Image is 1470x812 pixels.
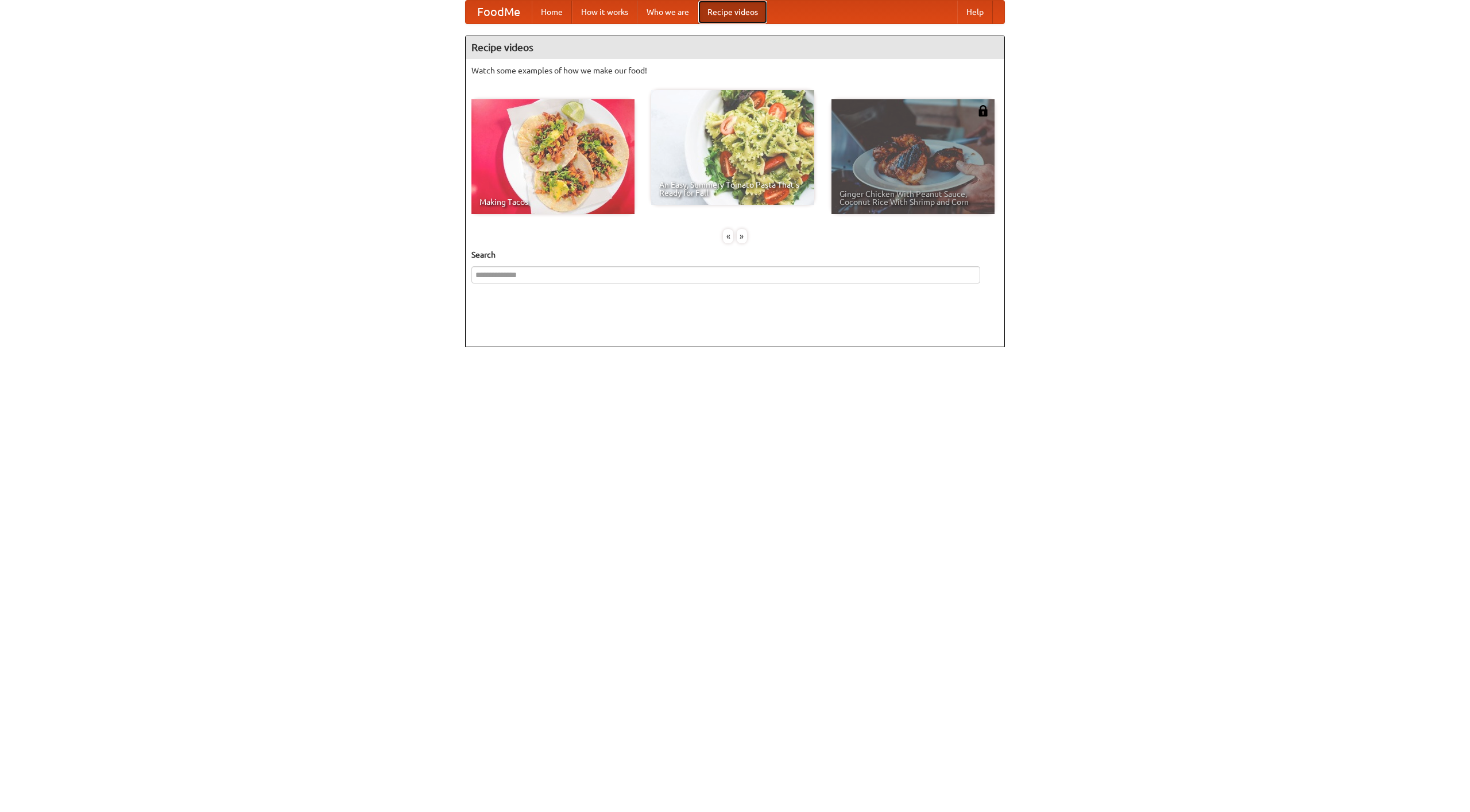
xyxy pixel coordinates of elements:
a: Making Tacos [471,99,635,214]
a: Recipe videos [698,1,767,24]
a: An Easy, Summery Tomato Pasta That's Ready for Fall [651,90,814,205]
p: Watch some examples of how we make our food! [471,65,999,76]
a: Home [532,1,572,24]
a: How it works [572,1,637,24]
a: Help [957,1,993,24]
div: » [737,229,747,243]
a: Who we are [637,1,698,24]
img: 483408.png [977,105,989,116]
span: Making Tacos [479,198,626,206]
div: « [723,229,733,243]
span: An Easy, Summery Tomato Pasta That's Ready for Fall [659,181,806,197]
h5: Search [471,249,999,261]
a: FoodMe [466,1,532,24]
h4: Recipe videos [466,36,1004,59]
